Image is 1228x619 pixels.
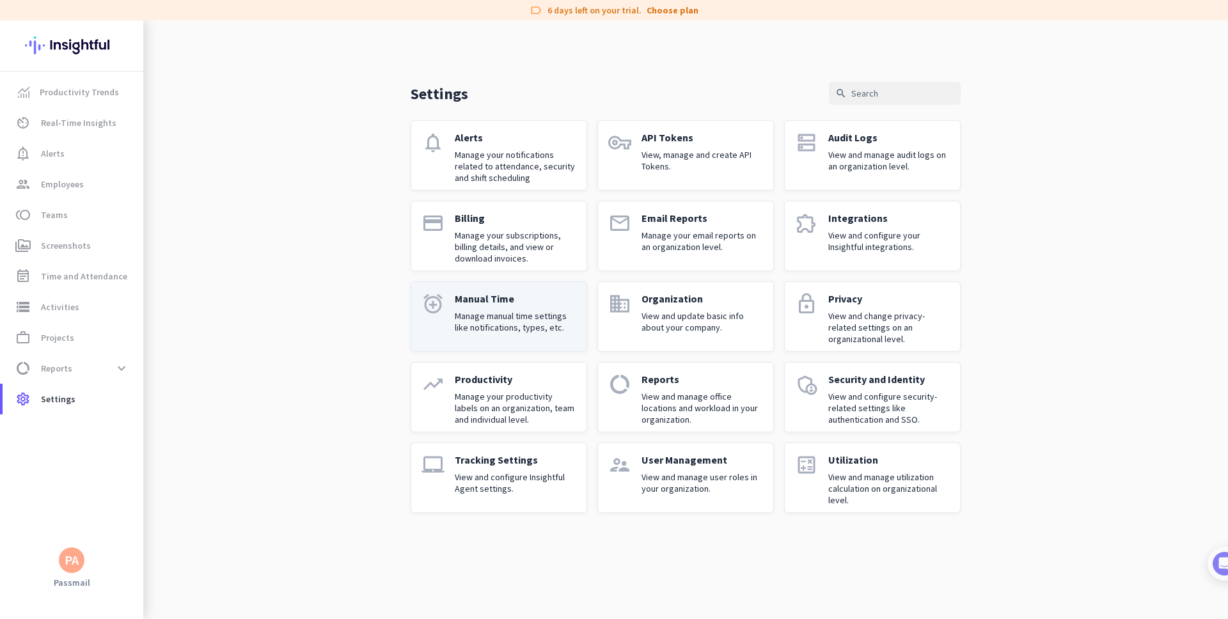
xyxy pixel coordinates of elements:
[455,212,576,224] p: Billing
[828,212,950,224] p: Integrations
[597,443,774,513] a: supervisor_accountUser ManagementView and manage user roles in your organization.
[455,292,576,305] p: Manual Time
[828,149,950,172] p: View and manage audit logs on an organization level.
[642,310,763,333] p: View and update basic info about your company.
[40,84,119,100] span: Productivity Trends
[828,391,950,425] p: View and configure security-related settings like authentication and SSO.
[41,269,127,284] span: Time and Attendance
[455,471,576,494] p: View and configure Insightful Agent settings.
[411,84,468,104] p: Settings
[828,373,950,386] p: Security and Identity
[421,453,445,476] i: laptop_mac
[608,212,631,235] i: email
[795,131,818,154] i: dns
[795,292,818,315] i: lock
[15,146,31,161] i: notification_important
[15,361,31,376] i: data_usage
[455,391,576,425] p: Manage your productivity labels on an organization, team and individual level.
[642,149,763,172] p: View, manage and create API Tokens.
[608,131,631,154] i: vpn_key
[642,471,763,494] p: View and manage user roles in your organization.
[3,230,143,261] a: perm_mediaScreenshots
[18,86,29,98] img: menu-item
[642,292,763,305] p: Organization
[15,207,31,223] i: toll
[530,4,542,17] i: label
[642,131,763,144] p: API Tokens
[828,310,950,345] p: View and change privacy-related settings on an organizational level.
[828,453,950,466] p: Utilization
[3,384,143,414] a: settingsSettings
[3,322,143,353] a: work_outlineProjects
[597,281,774,352] a: domainOrganizationView and update basic info about your company.
[41,299,79,315] span: Activities
[41,207,68,223] span: Teams
[41,238,91,253] span: Screenshots
[25,20,118,70] img: Insightful logo
[608,453,631,476] i: supervisor_account
[642,212,763,224] p: Email Reports
[784,281,961,352] a: lockPrivacyView and change privacy-related settings on an organizational level.
[608,373,631,396] i: data_usage
[455,373,576,386] p: Productivity
[65,554,79,567] div: PA
[41,176,84,192] span: Employees
[3,200,143,230] a: tollTeams
[3,292,143,322] a: storageActivities
[110,357,133,380] button: expand_more
[597,201,774,271] a: emailEmail ReportsManage your email reports on an organization level.
[784,120,961,191] a: dnsAudit LogsView and manage audit logs on an organization level.
[455,230,576,264] p: Manage your subscriptions, billing details, and view or download invoices.
[642,453,763,466] p: User Management
[41,361,72,376] span: Reports
[455,131,576,144] p: Alerts
[15,299,31,315] i: storage
[835,88,847,99] i: search
[829,82,961,105] input: Search
[421,212,445,235] i: payment
[15,330,31,345] i: work_outline
[795,373,818,396] i: admin_panel_settings
[41,330,74,345] span: Projects
[828,292,950,305] p: Privacy
[795,453,818,476] i: calculate
[3,169,143,200] a: groupEmployees
[15,238,31,253] i: perm_media
[597,120,774,191] a: vpn_keyAPI TokensView, manage and create API Tokens.
[828,131,950,144] p: Audit Logs
[15,269,31,284] i: event_note
[597,362,774,432] a: data_usageReportsView and manage office locations and workload in your organization.
[15,115,31,130] i: av_timer
[455,453,576,466] p: Tracking Settings
[784,443,961,513] a: calculateUtilizationView and manage utilization calculation on organizational level.
[455,310,576,333] p: Manage manual time settings like notifications, types, etc.
[411,443,587,513] a: laptop_macTracking SettingsView and configure Insightful Agent settings.
[795,212,818,235] i: extension
[421,373,445,396] i: trending_up
[421,131,445,154] i: notifications
[41,115,116,130] span: Real-Time Insights
[642,373,763,386] p: Reports
[411,281,587,352] a: alarm_addManual TimeManage manual time settings like notifications, types, etc.
[421,292,445,315] i: alarm_add
[784,362,961,432] a: admin_panel_settingsSecurity and IdentityView and configure security-related settings like authen...
[608,292,631,315] i: domain
[784,201,961,271] a: extensionIntegrationsView and configure your Insightful integrations.
[455,149,576,184] p: Manage your notifications related to attendance, security and shift scheduling
[642,230,763,253] p: Manage your email reports on an organization level.
[3,77,143,107] a: menu-itemProductivity Trends
[828,230,950,253] p: View and configure your Insightful integrations.
[411,201,587,271] a: paymentBillingManage your subscriptions, billing details, and view or download invoices.
[3,107,143,138] a: av_timerReal-Time Insights
[41,146,65,161] span: Alerts
[647,4,698,17] a: Choose plan
[15,391,31,407] i: settings
[411,120,587,191] a: notificationsAlertsManage your notifications related to attendance, security and shift scheduling
[41,391,75,407] span: Settings
[3,353,143,384] a: data_usageReportsexpand_more
[642,391,763,425] p: View and manage office locations and workload in your organization.
[3,261,143,292] a: event_noteTime and Attendance
[411,362,587,432] a: trending_upProductivityManage your productivity labels on an organization, team and individual le...
[15,176,31,192] i: group
[3,138,143,169] a: notification_importantAlerts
